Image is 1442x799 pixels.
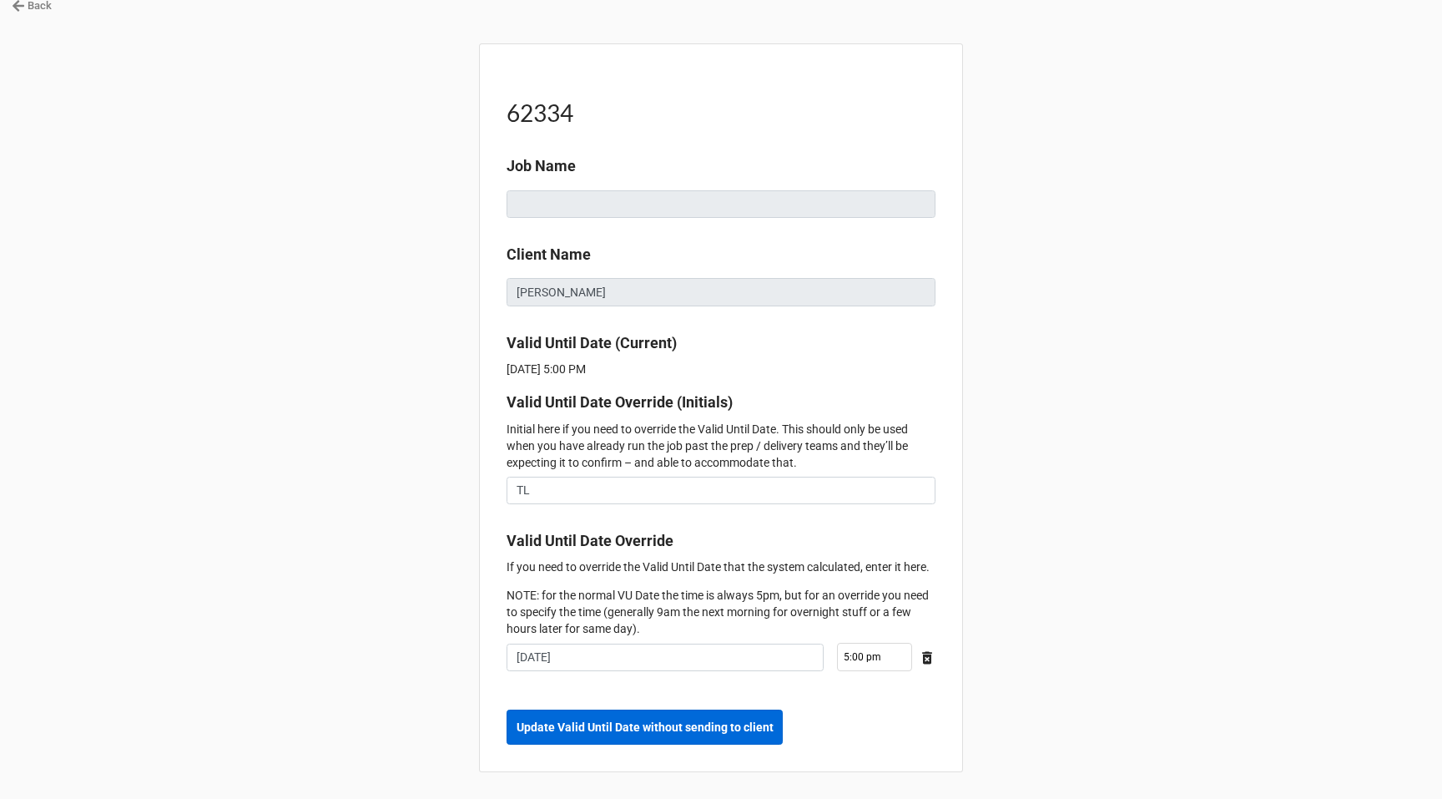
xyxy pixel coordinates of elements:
p: If you need to override the Valid Until Date that the system calculated, enter it here. [507,559,935,575]
b: Update Valid Until Date without sending to client [517,719,774,736]
label: Job Name [507,154,576,178]
button: Update Valid Until Date without sending to client [507,710,783,745]
input: Time [837,643,912,671]
h1: 62334 [507,98,935,128]
p: Initial here if you need to override the Valid Until Date. This should only be used when you have... [507,421,935,471]
label: Client Name [507,243,591,266]
label: Valid Until Date Override (Initials) [507,391,733,414]
b: Valid Until Date (Current) [507,334,677,351]
p: [DATE] 5:00 PM [507,361,935,377]
label: Valid Until Date Override [507,529,673,553]
input: Date [507,644,824,672]
p: NOTE: for the normal VU Date the time is always 5pm, but for an override you need to specify the ... [507,587,935,637]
